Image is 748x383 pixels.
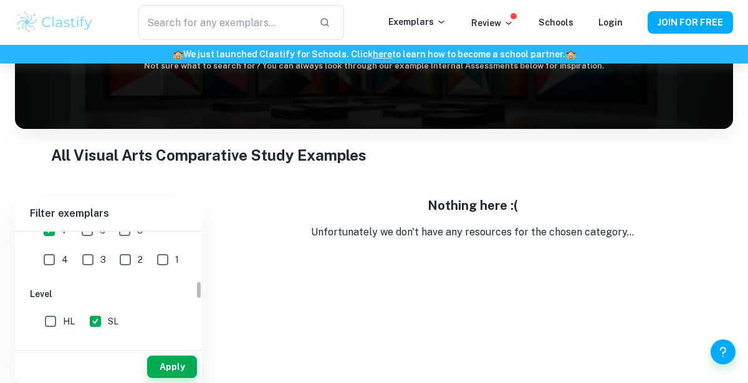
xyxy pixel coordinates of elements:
img: Clastify logo [15,10,94,35]
h6: Not sure what to search for? You can always look through our example Internal Assessments below f... [15,60,733,72]
a: here [373,49,392,59]
span: 3 [100,253,106,267]
a: Login [598,17,623,27]
a: Schools [539,17,573,27]
span: 2 [138,253,143,267]
span: SL [108,314,118,328]
h1: All Visual Arts Comparative Study Examples [51,144,698,166]
p: Exemplars [388,15,446,29]
p: Review [471,16,514,30]
span: 4 [62,253,68,267]
p: Unfortunately we don't have any resources for the chosen category... [212,225,733,240]
h6: Level [30,287,187,301]
span: HL [63,314,75,328]
h6: We just launched Clastify for Schools. Click to learn how to become a school partner. [2,47,746,61]
h5: Nothing here :( [212,196,733,215]
span: 🏫 [565,49,576,59]
span: 🏫 [173,49,183,59]
input: Search for any exemplars... [138,5,309,40]
h6: Filter exemplars [15,196,202,231]
span: 1 [175,253,179,267]
button: Apply [147,356,197,378]
button: JOIN FOR FREE [648,11,733,34]
button: Help and Feedback [711,339,736,364]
